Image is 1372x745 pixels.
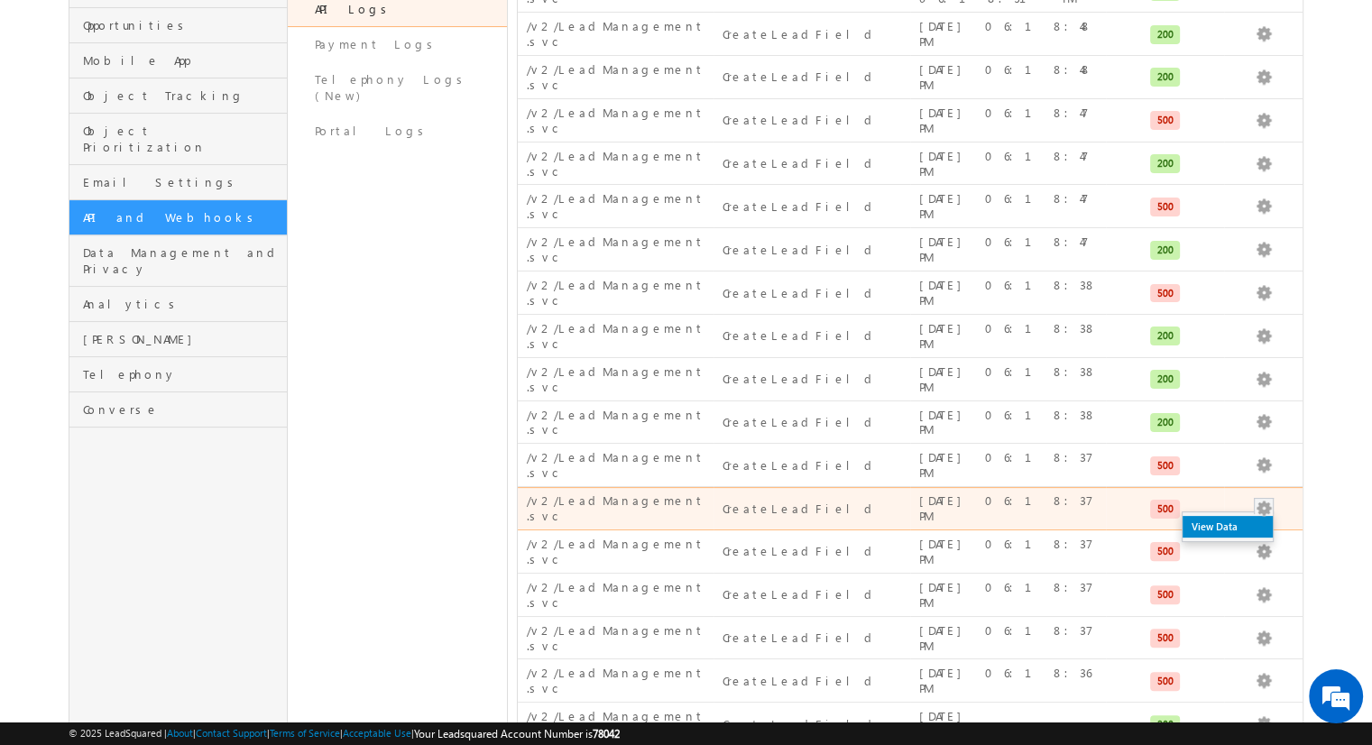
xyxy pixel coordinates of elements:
[69,165,287,200] a: Email Settings
[527,147,705,181] div: /v2/LeadManagement.svc
[919,406,1098,440] div: [DATE] 06:18:38 PM
[1150,629,1180,648] div: 500
[1150,672,1180,691] div: 500
[69,235,287,287] a: Data Management and Privacy
[69,287,287,322] a: Analytics
[83,87,282,104] span: Object Tracking
[723,715,901,734] div: CreateLeadField
[196,727,267,739] a: Contact Support
[527,707,705,741] div: /v2/LeadManagement.svc
[919,492,1098,526] div: [DATE] 06:18:37 PM
[919,233,1098,267] div: [DATE] 06:18:47 PM
[1150,111,1180,130] div: 500
[1150,542,1180,561] div: 500
[288,114,506,149] a: Portal Logs
[919,535,1098,569] div: [DATE] 06:18:37 PM
[69,200,287,235] a: API and Webhooks
[527,406,705,440] div: /v2/LeadManagement.svc
[1183,516,1273,538] a: View Data
[919,578,1098,612] div: [DATE] 06:18:37 PM
[723,68,901,87] div: CreateLeadField
[69,114,287,165] a: Object Prioritization
[1150,68,1180,87] div: 200
[83,52,282,69] span: Mobile App
[723,327,901,345] div: CreateLeadField
[1150,241,1180,260] div: 200
[527,60,705,95] div: /v2/LeadManagement.svc
[1150,25,1180,44] div: 200
[270,727,340,739] a: Terms of Service
[69,8,287,43] a: Opportunities
[69,392,287,428] a: Converse
[69,322,287,357] a: [PERSON_NAME]
[1150,198,1180,216] div: 500
[723,25,901,44] div: CreateLeadField
[1150,327,1180,345] div: 200
[723,456,901,475] div: CreateLeadField
[1150,500,1180,519] div: 500
[919,17,1098,51] div: [DATE] 06:18:48 PM
[83,174,282,190] span: Email Settings
[723,629,901,648] div: CreateLeadField
[527,664,705,698] div: /v2/LeadManagement.svc
[1150,456,1180,475] div: 500
[1150,154,1180,173] div: 200
[343,727,411,739] a: Acceptable Use
[723,284,901,303] div: CreateLeadField
[527,363,705,397] div: /v2/LeadManagement.svc
[167,727,193,739] a: About
[69,43,287,78] a: Mobile App
[83,296,282,312] span: Analytics
[527,104,705,138] div: /v2/LeadManagement.svc
[1150,413,1180,432] div: 200
[527,189,705,224] div: /v2/LeadManagement.svc
[288,27,506,62] a: Payment Logs
[919,448,1098,483] div: [DATE] 06:18:37 PM
[83,123,282,155] span: Object Prioritization
[94,95,303,118] div: Chat with us now
[83,209,282,225] span: API and Webhooks
[527,535,705,569] div: /v2/LeadManagement.svc
[527,276,705,310] div: /v2/LeadManagement.svc
[1150,715,1180,734] div: 200
[919,189,1098,224] div: [DATE] 06:18:47 PM
[919,60,1098,95] div: [DATE] 06:18:48 PM
[723,413,901,432] div: CreateLeadField
[919,276,1098,310] div: [DATE] 06:18:38 PM
[527,448,705,483] div: /v2/LeadManagement.svc
[288,62,506,114] a: Telephony Logs (New)
[919,621,1098,656] div: [DATE] 06:18:37 PM
[919,104,1098,138] div: [DATE] 06:18:47 PM
[919,147,1098,181] div: [DATE] 06:18:47 PM
[83,366,282,382] span: Telephony
[527,578,705,612] div: /v2/LeadManagement.svc
[23,167,329,540] textarea: Type your message and hit 'Enter'
[69,78,287,114] a: Object Tracking
[723,500,901,519] div: CreateLeadField
[296,9,339,52] div: Minimize live chat window
[69,725,620,742] span: © 2025 LeadSquared | | | | |
[527,621,705,656] div: /v2/LeadManagement.svc
[414,727,620,740] span: Your Leadsquared Account Number is
[593,727,620,740] span: 78042
[69,357,287,392] a: Telephony
[1150,585,1180,604] div: 500
[919,319,1098,354] div: [DATE] 06:18:38 PM
[527,492,705,526] div: /v2/LeadManagement.svc
[723,111,901,130] div: CreateLeadField
[83,331,282,347] span: [PERSON_NAME]
[723,370,901,389] div: CreateLeadField
[919,664,1098,698] div: [DATE] 06:18:36 PM
[919,707,1098,741] div: [DATE] 06:18:28 PM
[83,401,282,418] span: Converse
[723,585,901,604] div: CreateLeadField
[527,17,705,51] div: /v2/LeadManagement.svc
[83,17,282,33] span: Opportunities
[245,556,327,580] em: Start Chat
[723,154,901,173] div: CreateLeadField
[723,672,901,691] div: CreateLeadField
[527,319,705,354] div: /v2/LeadManagement.svc
[31,95,76,118] img: d_60004797649_company_0_60004797649
[723,542,901,561] div: CreateLeadField
[919,363,1098,397] div: [DATE] 06:18:38 PM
